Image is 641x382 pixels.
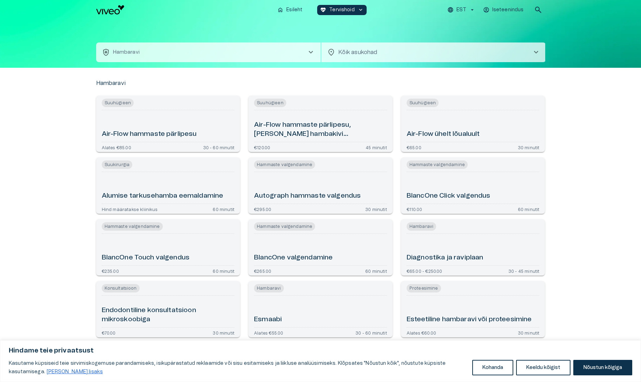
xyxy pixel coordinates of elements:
[407,253,483,263] h6: Diagnostika ja raviplaan
[254,120,387,139] h6: Air-Flow hammaste pärlipesu, [PERSON_NAME] hambakivi eemaldamiseta
[407,160,468,169] span: Hammaste valgendamine
[213,207,234,211] p: 60 minutit
[407,145,421,149] p: €65.00
[518,145,540,149] p: 30 minutit
[254,284,283,292] span: Hambaravi
[46,369,103,375] a: Loe lisaks
[329,6,355,14] p: Tervishoid
[472,360,513,375] button: Kohanda
[213,269,234,273] p: 60 minutit
[446,5,476,15] button: EST
[407,130,480,139] h6: Air-Flow ühelt lõualuult
[102,284,140,292] span: Konsultatsioon
[96,96,240,152] a: Open service booking details
[102,160,133,169] span: Suukirurgia
[531,3,545,17] button: open search modal
[407,99,439,107] span: Suuhügieen
[254,145,270,149] p: €120.00
[518,330,540,335] p: 30 minutit
[407,269,442,273] p: €65.00 - €250.00
[317,5,367,15] button: ecg_heartTervishoidkeyboard_arrow_down
[407,222,436,231] span: Hambaravi
[358,7,364,13] span: keyboard_arrow_down
[516,360,570,375] button: Keeldu kõigist
[102,222,163,231] span: Hammaste valgendamine
[9,347,632,355] p: Hindame teie privaatsust
[365,269,387,273] p: 60 minutit
[355,330,387,335] p: 30 - 60 minutit
[96,158,240,214] a: Open service booking details
[96,219,240,276] a: Open service booking details
[254,207,271,211] p: €295.00
[401,281,545,337] a: Open service booking details
[96,79,126,87] p: Hambaravi
[248,281,393,337] a: Open service booking details
[534,6,542,14] span: search
[518,207,540,211] p: 60 minutit
[407,207,422,211] p: €110.00
[254,269,271,273] p: €265.00
[113,49,140,56] p: Hambaravi
[102,191,223,201] h6: Alumise tarkusehamba eemaldamine
[36,6,46,11] span: Help
[320,7,326,13] span: ecg_heart
[482,5,526,15] button: Iseteenindus
[102,145,131,149] p: Alates €85.00
[407,315,532,324] h6: Esteetiline hambaravi või proteesimine
[338,48,521,57] p: Kõik asukohad
[102,253,190,263] h6: BlancOne Touch valgendus
[401,96,545,152] a: Open service booking details
[96,5,272,14] a: Navigate to homepage
[401,219,545,276] a: Open service booking details
[102,130,197,139] h6: Air-Flow hammaste pärlipesu
[213,330,234,335] p: 30 minutit
[254,330,283,335] p: Alates €55.00
[96,281,240,337] a: Open service booking details
[102,269,119,273] p: €235.00
[248,96,393,152] a: Open service booking details
[277,7,283,13] span: home
[96,42,321,62] button: health_and_safetyHambaravichevron_right
[407,191,490,201] h6: BlancOne Click valgendus
[274,5,306,15] button: homeEsileht
[96,5,124,14] img: Viveo logo
[254,253,333,263] h6: BlancOne valgendamine
[407,330,436,335] p: Alates €60.00
[254,191,361,201] h6: Autograph hammaste valgendus
[102,306,235,324] h6: Endodontiline konsultatsioon mikroskoobiga
[254,99,286,107] span: Suuhügieen
[573,360,632,375] button: Nõustun kõigiga
[492,6,524,14] p: Iseteenindus
[9,359,467,376] p: Kasutame küpsiseid teie sirvimiskogemuse parandamiseks, isikupärastatud reklaamide või sisu esita...
[366,145,387,149] p: 45 minutit
[248,158,393,214] a: Open service booking details
[508,269,540,273] p: 30 - 45 minutit
[286,6,302,14] p: Esileht
[456,6,466,14] p: EST
[254,222,315,231] span: Hammaste valgendamine
[102,207,158,211] p: Hind määratakse kliinikus
[102,330,116,335] p: €70.00
[248,219,393,276] a: Open service booking details
[254,315,282,324] h6: Esmaabi
[203,145,235,149] p: 30 - 60 minutit
[401,158,545,214] a: Open service booking details
[327,48,335,57] span: location_on
[307,48,315,57] span: chevron_right
[102,99,134,107] span: Suuhügieen
[532,48,540,57] span: chevron_right
[407,284,441,292] span: Proteesimine
[102,48,110,57] span: health_and_safety
[365,207,387,211] p: 30 minutit
[254,160,315,169] span: Hammaste valgendamine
